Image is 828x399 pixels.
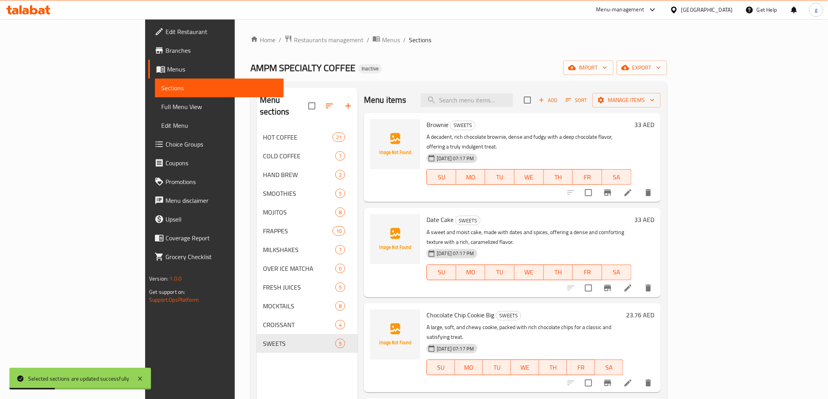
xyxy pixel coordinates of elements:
span: MOJITOS [263,208,335,217]
button: SA [602,265,632,280]
h2: Menu items [364,94,407,106]
a: Edit Menu [155,116,283,135]
div: SWEETS [263,339,335,348]
span: 0 [336,265,345,272]
button: SU [427,265,456,280]
span: SWEETS [450,121,475,130]
h6: 23.76 AED [626,310,655,320]
a: Grocery Checklist [148,247,283,266]
button: import [563,61,614,75]
a: Edit menu item [623,283,633,293]
img: Brownie [370,119,420,169]
li: / [403,35,406,45]
span: WE [518,172,541,183]
nav: breadcrumb [250,35,667,45]
h6: 33 AED [635,214,655,225]
span: 7 [336,152,345,160]
span: Edit Menu [161,121,277,130]
span: Branches [166,46,277,55]
a: Choice Groups [148,135,283,154]
span: SWEETS [496,311,521,320]
div: items [333,226,345,236]
span: Coverage Report [166,233,277,243]
span: TH [547,267,570,278]
span: Inactive [358,65,382,72]
button: Branch-specific-item [598,183,617,202]
button: MO [456,169,486,185]
div: MOCKTAILS8 [257,297,358,315]
span: TU [488,267,511,278]
span: HOT COFFEE [263,132,333,142]
span: 2 [336,171,345,179]
button: MO [455,360,483,375]
button: TH [544,265,573,280]
button: SA [602,169,632,185]
button: TU [485,265,515,280]
div: MOJITOS8 [257,203,358,222]
div: items [335,170,345,179]
span: Grocery Checklist [166,252,277,261]
span: export [623,63,661,73]
span: 4 [336,321,345,329]
button: delete [639,279,658,297]
input: search [421,93,513,107]
span: CROISSANT [263,320,335,329]
div: FRAPPES10 [257,222,358,240]
span: TU [486,362,508,373]
span: FR [570,362,592,373]
span: Menus [167,64,277,74]
span: Upsell [166,215,277,224]
div: FRAPPES [263,226,333,236]
span: SWEETS [455,216,480,225]
span: FR [576,267,599,278]
span: Menus [382,35,400,45]
nav: Menu sections [257,125,358,356]
span: AMPM SPECIALTY COFFEE [250,59,355,77]
span: Restaurants management [294,35,364,45]
span: MO [459,267,482,278]
span: FRESH JUICES [263,283,335,292]
span: TH [547,172,570,183]
button: TU [485,169,515,185]
div: items [335,339,345,348]
span: SU [430,362,452,373]
span: MO [458,362,480,373]
div: items [335,320,345,329]
span: Sections [409,35,431,45]
span: 5 [336,190,345,197]
div: SWEETS [496,311,521,320]
span: Brownie [427,119,448,131]
button: FR [573,169,602,185]
span: SU [430,267,453,278]
button: Branch-specific-item [598,374,617,392]
span: SA [605,267,628,278]
span: Select to update [580,280,597,296]
div: [GEOGRAPHIC_DATA] [681,5,733,14]
span: Select to update [580,184,597,201]
span: WE [514,362,536,373]
span: Sort sections [320,97,339,115]
button: SA [595,360,623,375]
a: Edit Restaurant [148,22,283,41]
span: Chocolate Chip Cookie Big [427,309,494,321]
div: items [335,264,345,273]
div: items [335,283,345,292]
a: Promotions [148,172,283,191]
span: Get support on: [149,287,185,297]
button: export [617,61,667,75]
button: WE [515,265,544,280]
p: A large, soft, and chewy cookie, packed with rich chocolate chips for a classic and satisfying tr... [427,322,623,342]
button: FR [567,360,595,375]
span: MOCKTAILS [263,301,335,311]
div: items [333,132,345,142]
h6: 33 AED [635,119,655,130]
a: Branches [148,41,283,60]
span: Sort items [561,94,592,106]
span: 5 [336,340,345,347]
a: Coverage Report [148,229,283,247]
button: TH [539,360,567,375]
